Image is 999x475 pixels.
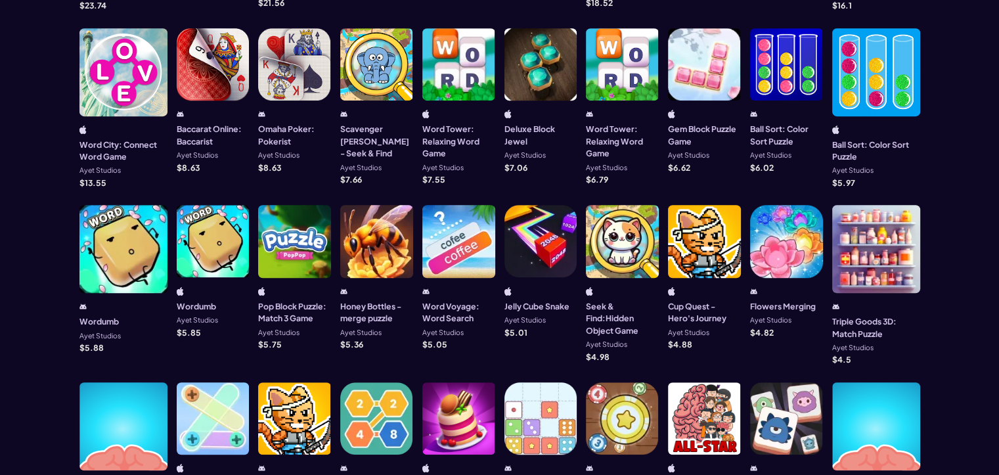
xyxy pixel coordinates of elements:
img: ios [177,464,184,472]
p: $ 5.01 [504,328,527,336]
p: $ 13.55 [79,179,106,187]
p: Ayet Studios [422,164,464,171]
p: Ayet Studios [258,152,300,159]
p: $ 5.88 [79,344,104,351]
p: $ 7.06 [504,164,527,171]
img: ios [668,287,675,296]
img: ios [258,287,265,296]
img: ios [504,287,512,296]
p: Ayet Studios [832,344,874,351]
img: android [340,287,347,296]
p: $ 5.36 [340,340,363,348]
p: Ayet Studios [750,152,791,159]
p: $ 23.74 [79,1,106,9]
p: Ayet Studios [177,152,218,159]
p: Ayet Studios [668,152,709,159]
p: $ 5.97 [832,179,855,187]
img: android [422,287,430,296]
h3: Word Tower: Relaxing Word Game [586,123,659,159]
h3: Baccarat Online: Baccarist [177,123,250,147]
p: Ayet Studios [340,329,382,336]
h3: Deluxe Block Jewel [504,123,577,147]
img: ios [79,125,87,134]
img: android [750,464,757,472]
p: Ayet Studios [504,152,546,159]
p: Ayet Studios [504,317,546,324]
h3: Flowers Merging [750,300,816,312]
h3: Ball Sort: Color Sort Puzzle [750,123,823,147]
p: $ 7.55 [422,175,445,183]
p: Ayet Studios [750,317,791,324]
img: ios [504,110,512,118]
p: $ 4.98 [586,353,610,361]
h3: Seek & Find:Hidden Object Game [586,300,659,336]
img: android [586,464,593,472]
h3: Ball Sort: Color Sort Puzzle [832,139,920,163]
h3: Gem Block Puzzle Game [668,123,741,147]
img: android [258,464,265,472]
p: Ayet Studios [79,332,121,340]
img: ios [422,464,430,472]
img: android [340,464,347,472]
p: $ 8.63 [177,164,200,171]
p: $ 8.63 [258,164,281,171]
img: android [586,110,593,118]
p: $ 4.82 [750,328,774,336]
img: ios [668,464,675,472]
h3: Scavenger [PERSON_NAME] - Seek & Find [340,123,413,159]
p: Ayet Studios [79,167,121,174]
p: Ayet Studios [586,164,627,171]
img: android [832,302,839,311]
h3: Word Voyage: Word Search [422,300,495,325]
img: ios [668,110,675,118]
p: $ 6.62 [668,164,690,171]
h3: Wordumb [177,300,216,312]
img: ios [422,110,430,118]
p: $ 6.79 [586,175,608,183]
img: android [340,110,347,118]
h3: Honey Bottles - merge puzzle [340,300,413,325]
p: $ 5.05 [422,340,447,348]
img: ios [832,125,839,134]
p: $ 4.88 [668,340,692,348]
p: Ayet Studios [668,329,709,336]
p: $ 5.85 [177,328,201,336]
img: ios [586,287,593,296]
p: $ 5.75 [258,340,282,348]
h3: Wordumb [79,315,119,327]
h3: Jelly Cube Snake [504,300,569,312]
img: android [750,110,757,118]
img: android [177,110,184,118]
img: ios [177,287,184,296]
p: Ayet Studios [586,341,627,348]
h3: Word Tower: Relaxing Word Game [422,123,495,159]
p: $ 6.02 [750,164,774,171]
p: Ayet Studios [422,329,464,336]
h3: Omaha Poker: Pokerist [258,123,331,147]
p: Ayet Studios [832,167,874,174]
img: android [79,302,87,311]
p: $ 16.1 [832,1,852,9]
h3: Triple Goods 3D: Match Puzzle [832,315,920,340]
p: Ayet Studios [258,329,300,336]
h3: Word City: Connect Word Game [79,139,167,163]
img: android [258,110,265,118]
p: $ 4.5 [832,355,851,363]
h3: Pop Block Puzzle: Match 3 Game [258,300,331,325]
img: android [750,287,757,296]
p: $ 7.66 [340,175,362,183]
p: Ayet Studios [177,317,218,324]
p: Ayet Studios [340,164,382,171]
h3: Cup Quest - Hero's Journey [668,300,741,325]
img: android [504,464,512,472]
